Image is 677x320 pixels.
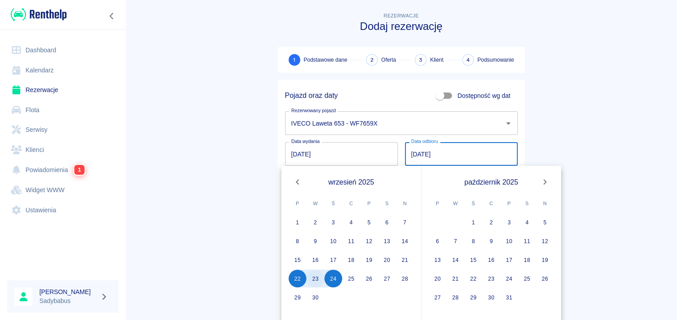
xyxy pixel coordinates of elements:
input: DD.MM.YYYY [405,142,518,166]
button: 3 [500,213,518,231]
h6: [PERSON_NAME] [39,287,97,296]
button: 19 [536,251,554,269]
span: poniedziałek [290,194,306,212]
button: 14 [447,251,464,269]
button: 28 [396,269,414,287]
span: niedziela [537,194,553,212]
button: 8 [289,232,307,250]
button: 7 [447,232,464,250]
button: Previous month [289,173,307,191]
button: 21 [396,251,414,269]
button: 28 [447,288,464,306]
span: 2 [370,55,374,65]
a: Kalendarz [7,60,119,80]
a: Powiadomienia1 [7,160,119,180]
input: DD.MM.YYYY [285,142,398,166]
button: 16 [307,251,324,269]
h3: Dodaj rezerwację [278,20,525,33]
button: 4 [342,213,360,231]
button: 5 [360,213,378,231]
button: 1 [289,213,307,231]
button: 12 [360,232,378,250]
button: 27 [378,269,396,287]
button: 23 [482,269,500,287]
span: wtorek [447,194,464,212]
button: 11 [518,232,536,250]
button: 4 [518,213,536,231]
span: Podstawowe dane [304,56,347,64]
a: Widget WWW [7,180,119,200]
span: Rezerwacje [383,13,418,18]
button: 30 [307,288,324,306]
button: 30 [482,288,500,306]
h5: Pojazd oraz daty [285,91,338,100]
button: Next month [536,173,554,191]
button: 29 [464,288,482,306]
button: 1 [464,213,482,231]
a: Klienci [7,140,119,160]
button: Zwiń nawigację [105,10,119,22]
span: 1 [293,55,295,65]
button: 17 [324,251,342,269]
button: 15 [289,251,307,269]
button: 6 [429,232,447,250]
span: czwartek [343,194,359,212]
button: 17 [500,251,518,269]
button: 10 [324,232,342,250]
button: 26 [360,269,378,287]
button: 9 [307,232,324,250]
button: 23 [307,269,324,287]
span: sobota [379,194,395,212]
label: Data odbioru [411,138,438,145]
button: 13 [378,232,396,250]
span: piątek [501,194,517,212]
span: środa [465,194,481,212]
button: 18 [342,251,360,269]
span: sobota [519,194,535,212]
button: 24 [500,269,518,287]
button: 26 [536,269,554,287]
button: Otwórz [502,117,515,130]
img: Renthelp logo [11,7,67,22]
button: 29 [289,288,307,306]
button: 2 [482,213,500,231]
button: 15 [464,251,482,269]
button: 31 [500,288,518,306]
label: Rezerwowany pojazd [291,107,336,114]
button: 13 [429,251,447,269]
button: 11 [342,232,360,250]
button: 16 [482,251,500,269]
span: piątek [361,194,377,212]
a: Serwisy [7,120,119,140]
button: 25 [518,269,536,287]
button: 3 [324,213,342,231]
span: czwartek [483,194,499,212]
span: wtorek [307,194,324,212]
button: 2 [307,213,324,231]
a: Renthelp logo [7,7,67,22]
span: niedziela [397,194,413,212]
a: Rezerwacje [7,80,119,100]
button: 18 [518,251,536,269]
span: poniedziałek [430,194,446,212]
span: Klient [430,56,443,64]
button: 25 [342,269,360,287]
button: 9 [482,232,500,250]
a: Dashboard [7,40,119,60]
button: 7 [396,213,414,231]
span: 4 [466,55,470,65]
span: październik 2025 [464,177,518,188]
button: 22 [289,269,307,287]
span: Podsumowanie [477,56,514,64]
span: Oferta [381,56,396,64]
span: wrzesień 2025 [328,177,375,188]
a: Ustawienia [7,200,119,220]
button: 5 [536,213,554,231]
button: 14 [396,232,414,250]
span: Dostępność wg dat [457,91,510,101]
button: 10 [500,232,518,250]
button: 6 [378,213,396,231]
span: środa [325,194,341,212]
button: 21 [447,269,464,287]
button: 24 [324,269,342,287]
